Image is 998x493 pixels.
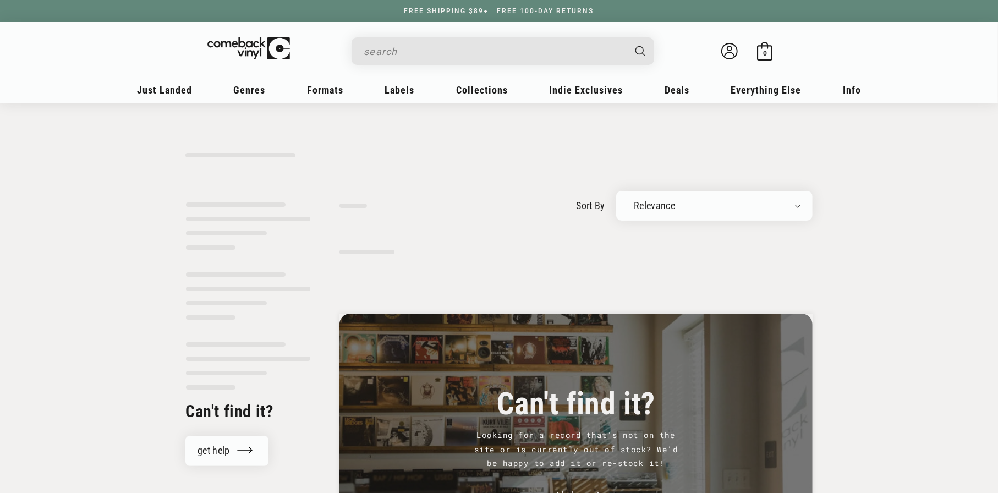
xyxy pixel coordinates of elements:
span: Deals [665,84,689,96]
div: Search [352,37,654,65]
button: Search [626,37,656,65]
span: Labels [385,84,415,96]
span: Indie Exclusives [550,84,623,96]
h3: Can't find it? [367,392,785,418]
label: sort by [576,198,605,213]
span: Just Landed [137,84,192,96]
input: search [364,40,624,63]
a: get help [185,436,268,466]
p: Looking for a record that's not on the site or is currently out of stock? We'd be happy to add it... [471,429,681,470]
span: 0 [763,50,767,58]
span: Info [843,84,861,96]
span: Formats [307,84,343,96]
span: Collections [456,84,508,96]
span: Everything Else [731,84,802,96]
a: FREE SHIPPING $89+ | FREE 100-DAY RETURNS [393,7,605,15]
span: Genres [234,84,266,96]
